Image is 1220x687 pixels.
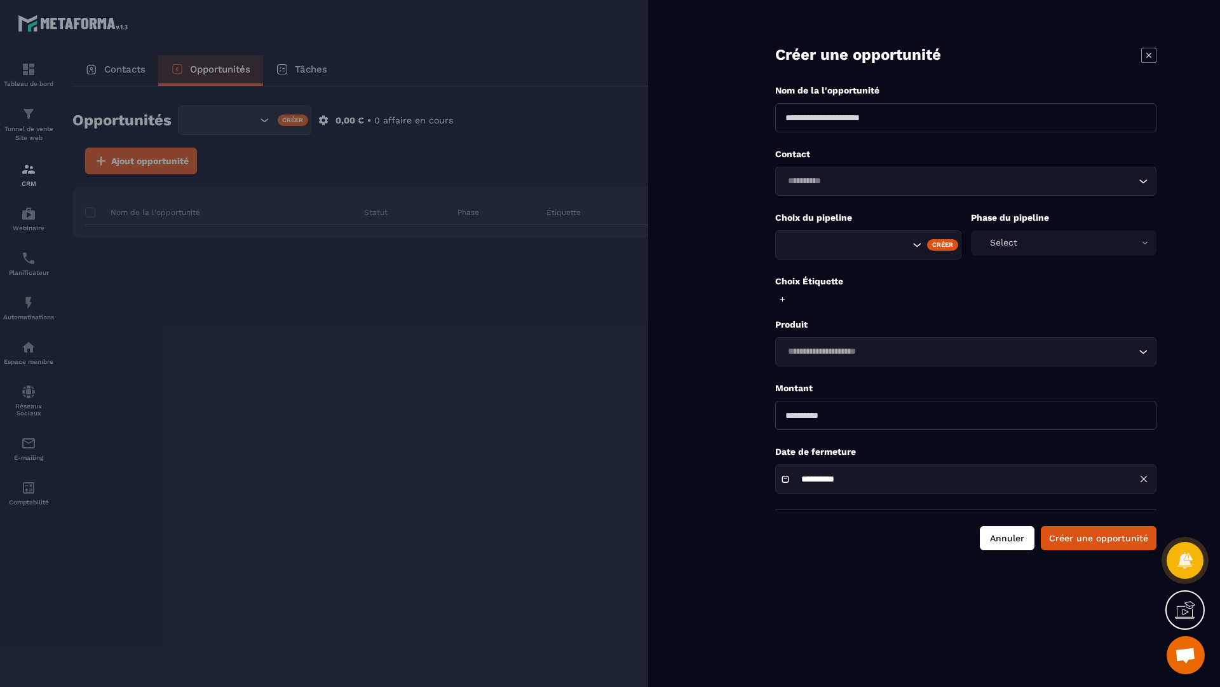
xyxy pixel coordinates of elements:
[775,337,1156,366] div: Search for option
[783,345,1135,359] input: Search for option
[775,212,961,224] p: Choix du pipeline
[775,230,961,260] div: Search for option
[783,238,909,252] input: Search for option
[775,382,1156,394] p: Montant
[971,212,1157,224] p: Phase du pipeline
[980,526,1034,550] button: Annuler
[775,148,1156,160] p: Contact
[775,45,941,66] p: Créer une opportunité
[927,239,958,251] div: Créer
[783,174,1135,188] input: Search for option
[1041,526,1156,550] button: Créer une opportunité
[775,319,1156,331] p: Produit
[775,85,1156,97] p: Nom de la l'opportunité
[775,275,1156,288] p: Choix Étiquette
[775,446,1156,458] p: Date de fermeture
[1167,636,1205,674] div: Ouvrir le chat
[775,167,1156,196] div: Search for option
